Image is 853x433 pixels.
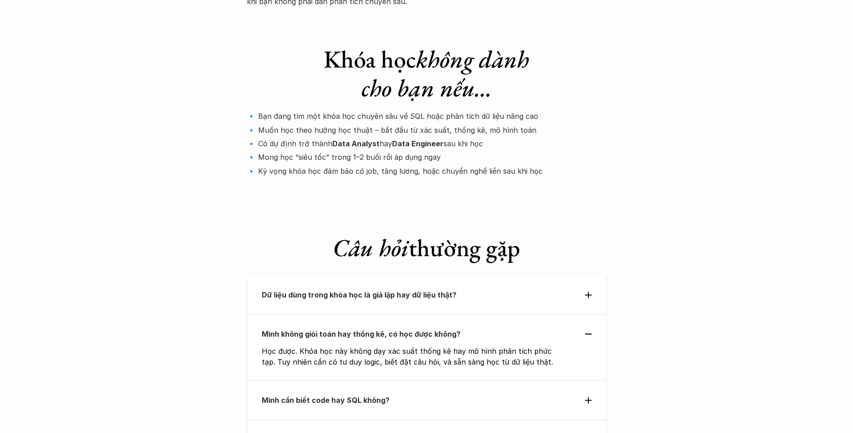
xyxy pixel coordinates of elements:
[247,109,607,178] p: 🔹 Bạn đang tìm một khóa học chuyên sâu về SQL hoặc phân tích dữ liệu nâng cao 🔹 Muốn học theo hướ...
[362,43,535,104] em: không dành cho bạn nếu…
[333,232,409,263] em: Câu hỏi
[392,139,443,148] strong: Data Engineer
[262,346,562,367] p: Học được. Khóa học này không dạy xác suất thống kê hay mô hình phân tích phức tạp. Tuy nhiên cần ...
[262,290,456,299] strong: Dữ liệu dùng trong khóa học là giả lập hay dữ liệu thật?
[262,329,460,338] strong: Mình không giỏi toán hay thống kê, có học được không?
[317,45,536,103] h1: Khóa học
[262,396,389,405] strong: Mình cần biết code hay SQL không?
[332,139,380,148] strong: Data Analyst
[247,233,607,262] h1: thường gặp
